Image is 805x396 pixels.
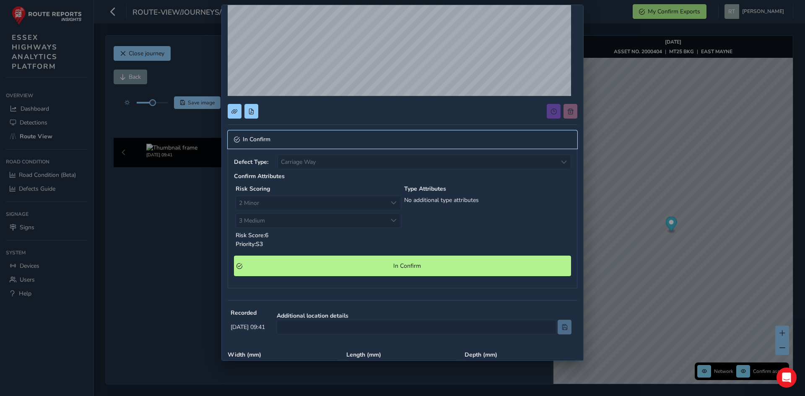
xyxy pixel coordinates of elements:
a: Collapse [228,130,577,149]
div: Open Intercom Messenger [776,368,797,388]
strong: Width ( mm ) [228,351,340,359]
span: In Confirm [245,262,569,270]
strong: Additional location details [277,312,571,320]
p: No additional type attributes [404,196,570,204]
strong: Length ( mm ) [346,351,459,359]
strong: Defect Type: [234,158,275,166]
strong: Depth ( mm ) [465,351,577,359]
strong: Confirm Attributes [234,172,285,180]
div: Collapse [228,149,577,288]
span: [DATE] 09:41 [231,323,265,331]
p: Priority: S3 [236,240,401,248]
span: In Confirm [243,137,270,142]
p: Risk Score: 6 [236,231,401,240]
button: In Confirm [234,256,571,276]
strong: Risk Scoring [236,185,270,193]
strong: Type Attributes [404,185,446,193]
strong: Recorded [231,309,265,317]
